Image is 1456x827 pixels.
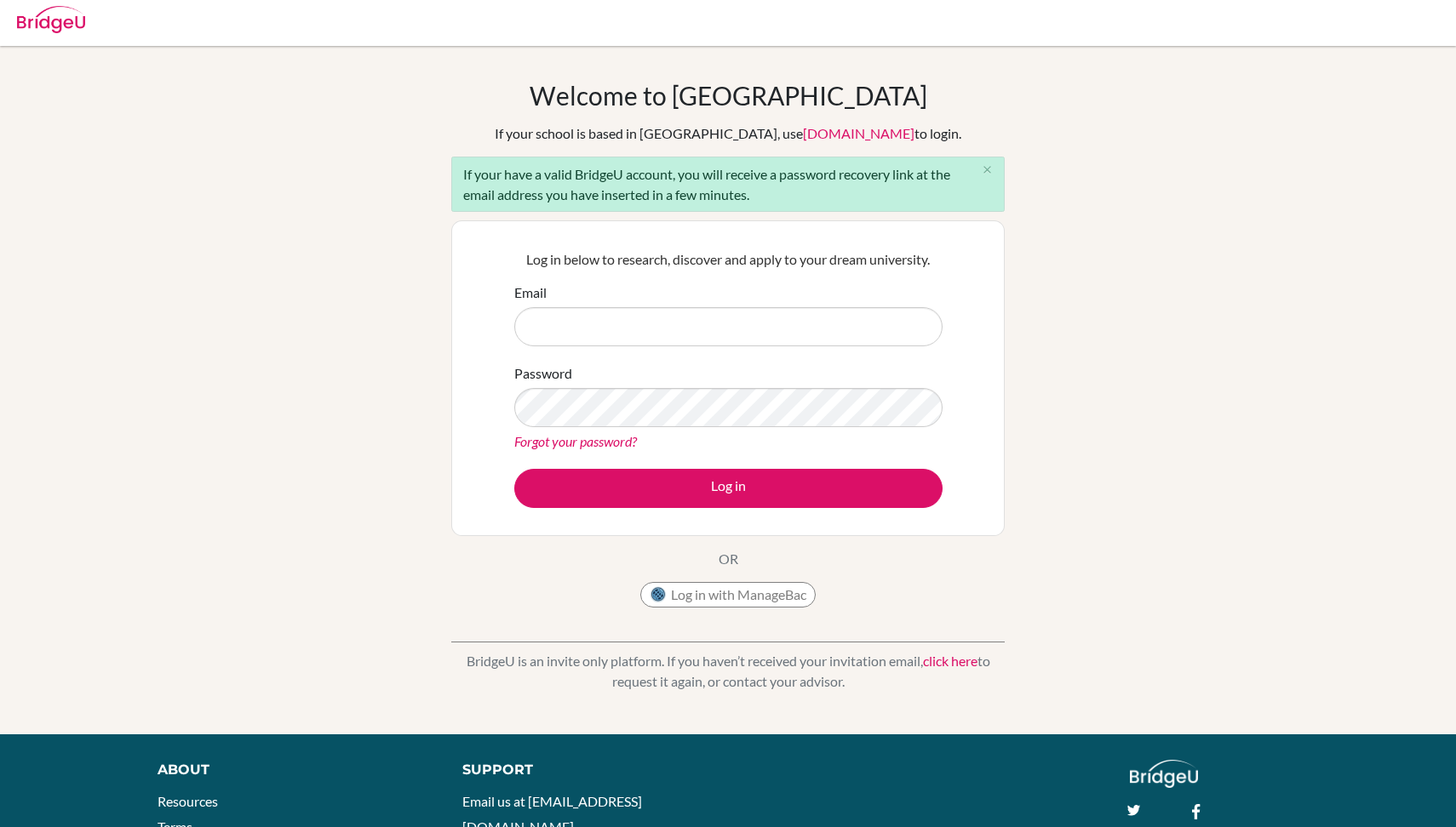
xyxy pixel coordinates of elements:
[981,163,994,176] i: close
[514,249,943,270] p: Log in below to research, discover and apply to your dream university.
[640,582,816,607] button: Log in with ManageBac
[719,549,738,569] p: OR
[514,433,637,449] a: Forgot your password?
[158,793,218,809] a: Resources
[495,123,961,144] div: If your school is based in [GEOGRAPHIC_DATA], use to login.
[514,363,572,384] label: Password
[803,125,914,141] a: [DOMAIN_NAME]
[530,80,927,111] h1: Welcome to [GEOGRAPHIC_DATA]
[451,651,1005,692] p: BridgeU is an invite only platform. If you haven’t received your invitation email, to request it ...
[17,6,85,33] img: Bridge-U
[451,157,1005,212] div: If your have a valid BridgeU account, you will receive a password recovery link at the email addr...
[158,760,424,780] div: About
[514,469,943,508] button: Log in
[970,157,1004,183] button: Close
[462,760,709,780] div: Support
[514,282,547,303] label: Email
[923,653,977,669] a: click here
[1130,760,1199,788] img: logo_white@2x-f4f0deed5e89b7ecb1c2cc34c3e3d731f90f0f143d5ea2071677605dd97b5244.png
